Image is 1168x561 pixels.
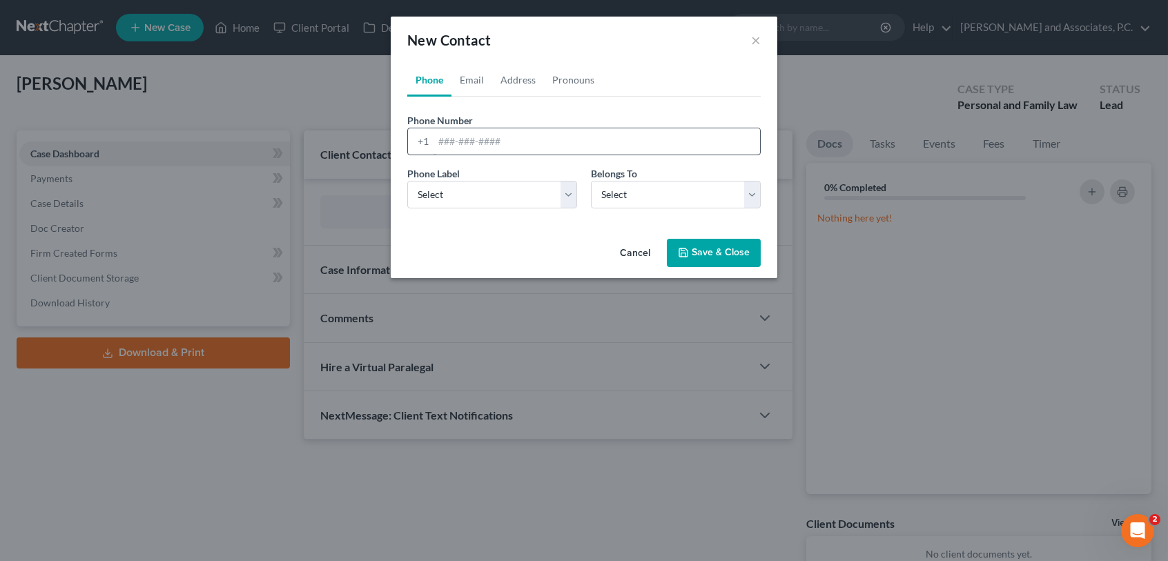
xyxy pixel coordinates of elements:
span: Phone Label [407,168,460,179]
input: ###-###-#### [434,128,760,155]
span: Phone Number [407,115,473,126]
a: Email [451,63,492,97]
span: New Contact [407,32,491,48]
iframe: Intercom live chat [1121,514,1154,547]
button: × [751,32,761,48]
span: Belongs To [591,168,637,179]
button: Save & Close [667,239,761,268]
a: Phone [407,63,451,97]
a: Address [492,63,544,97]
button: Cancel [609,240,661,268]
div: +1 [408,128,434,155]
span: 2 [1149,514,1160,525]
a: Pronouns [544,63,603,97]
